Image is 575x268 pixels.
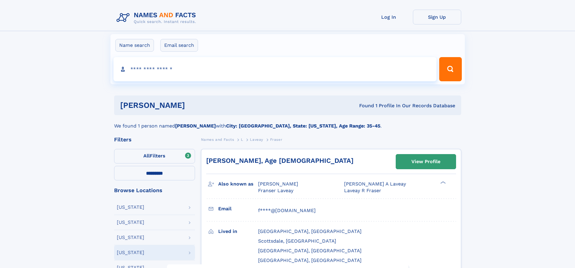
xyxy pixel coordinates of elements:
[413,10,461,24] a: Sign Up
[143,153,150,159] span: All
[117,205,144,210] div: [US_STATE]
[117,220,144,225] div: [US_STATE]
[258,228,362,234] span: [GEOGRAPHIC_DATA], [GEOGRAPHIC_DATA]
[365,10,413,24] a: Log In
[272,102,455,109] div: Found 1 Profile In Our Records Database
[344,188,381,193] span: Laveay R Fraser
[114,137,195,142] div: Filters
[270,137,283,142] span: Fraser
[439,181,446,185] div: ❯
[258,238,336,244] span: Scottsdale, [GEOGRAPHIC_DATA]
[226,123,380,129] b: City: [GEOGRAPHIC_DATA], State: [US_STATE], Age Range: 35-45
[218,204,258,214] h3: Email
[258,181,298,187] span: [PERSON_NAME]
[160,39,198,52] label: Email search
[114,188,195,193] div: Browse Locations
[258,248,362,253] span: [GEOGRAPHIC_DATA], [GEOGRAPHIC_DATA]
[250,136,263,143] a: Laveay
[115,39,154,52] label: Name search
[258,257,362,263] span: [GEOGRAPHIC_DATA], [GEOGRAPHIC_DATA]
[120,102,272,109] h1: [PERSON_NAME]
[250,137,263,142] span: Laveay
[439,57,462,81] button: Search Button
[241,136,243,143] a: L
[218,179,258,189] h3: Also known as
[258,188,293,193] span: Franser Laveay
[117,235,144,240] div: [US_STATE]
[411,155,440,169] div: View Profile
[117,250,144,255] div: [US_STATE]
[344,181,406,187] span: [PERSON_NAME] A Laveay
[201,136,234,143] a: Names and Facts
[114,149,195,163] label: Filters
[396,154,456,169] a: View Profile
[241,137,243,142] span: L
[206,157,353,164] a: [PERSON_NAME], Age [DEMOGRAPHIC_DATA]
[175,123,216,129] b: [PERSON_NAME]
[114,115,461,130] div: We found 1 person named with .
[113,57,437,81] input: search input
[218,226,258,237] h3: Lived in
[114,10,201,26] img: Logo Names and Facts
